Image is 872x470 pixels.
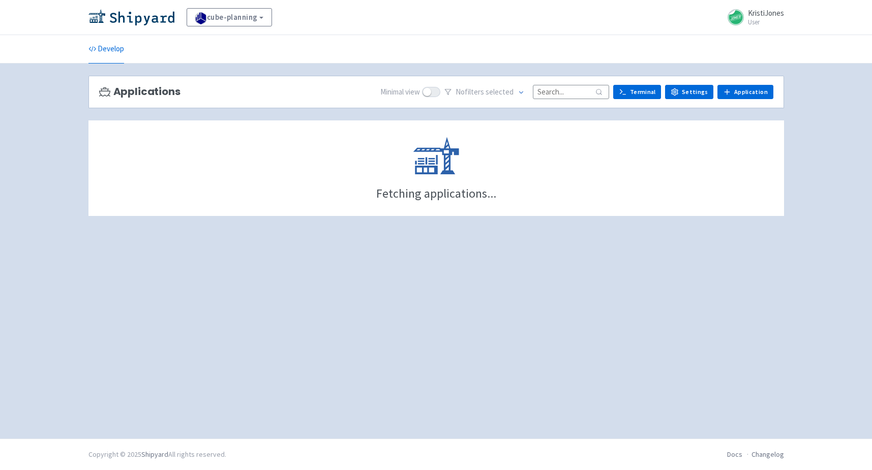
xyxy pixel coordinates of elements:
img: Shipyard logo [88,9,174,25]
span: selected [486,87,514,97]
input: Search... [533,85,609,99]
a: KristiJones User [721,9,784,25]
span: KristiJones [748,8,784,18]
a: Develop [88,35,124,64]
a: Shipyard [141,450,168,459]
a: Terminal [613,85,661,99]
h3: Applications [99,86,181,98]
span: Minimal view [380,86,420,98]
a: Application [717,85,773,99]
a: cube-planning [187,8,272,26]
span: No filter s [456,86,514,98]
div: Fetching applications... [376,187,496,200]
a: Docs [727,450,742,459]
small: User [748,19,784,25]
div: Copyright © 2025 All rights reserved. [88,449,226,460]
a: Settings [665,85,713,99]
a: Changelog [751,450,784,459]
